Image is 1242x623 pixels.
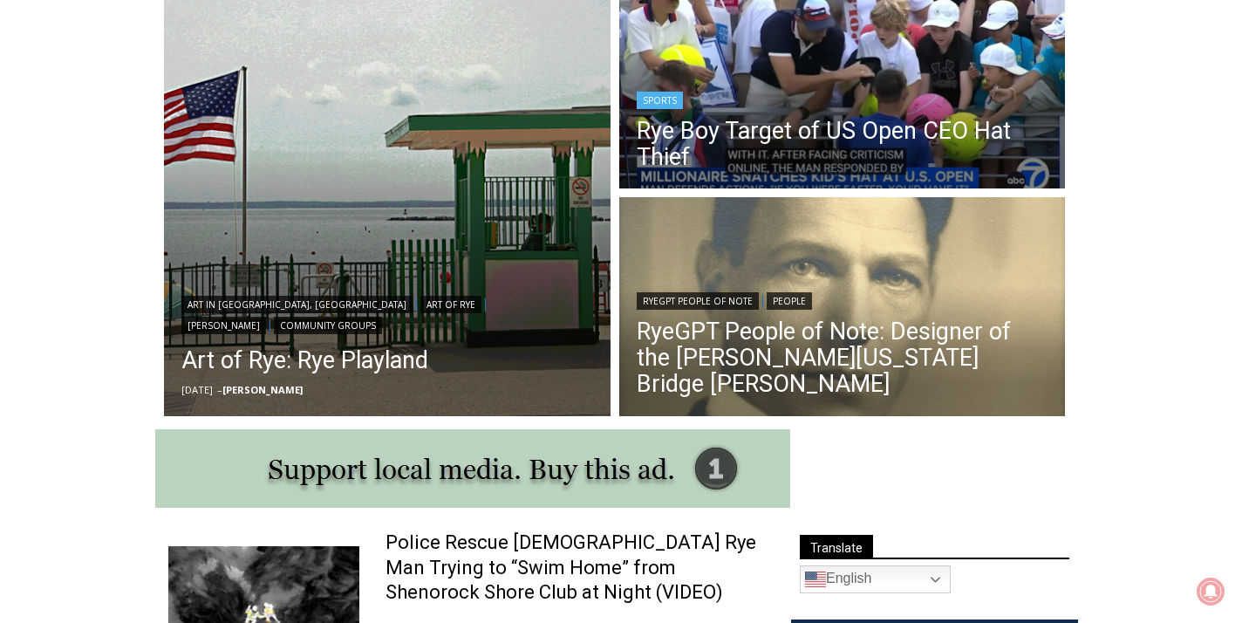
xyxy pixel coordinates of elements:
[217,383,222,396] span: –
[805,569,826,590] img: en
[181,296,413,313] a: Art in [GEOGRAPHIC_DATA], [GEOGRAPHIC_DATA]
[619,197,1066,421] img: (PHOTO: Othmar Ammann, age 43 years, at time of opening of George Washington Bridge (1932). Publi...
[114,23,431,56] div: Individually Wrapped Items. Dairy, Gluten & Nut Free Options. Kosher Items Available.
[440,1,824,169] div: "I learned about the history of a place I’d honestly never considered even as a resident of [GEOG...
[222,383,303,396] a: [PERSON_NAME]
[637,292,759,310] a: RyeGPT People of Note
[181,317,266,334] a: [PERSON_NAME]
[619,197,1066,421] a: Read More RyeGPT People of Note: Designer of the George Washington Bridge Othmar Ammann
[637,289,1048,310] div: |
[456,174,809,213] span: Intern @ [DOMAIN_NAME]
[420,169,845,217] a: Intern @ [DOMAIN_NAME]
[180,109,256,209] div: Located at [STREET_ADDRESS][PERSON_NAME]
[420,296,481,313] a: Art of Rye
[637,92,683,109] a: Sports
[800,535,873,558] span: Translate
[181,343,593,378] a: Art of Rye: Rye Playland
[767,292,812,310] a: People
[181,383,213,396] time: [DATE]
[637,118,1048,170] a: Rye Boy Target of US Open CEO Hat Thief
[531,18,607,67] h4: Book [PERSON_NAME]'s Good Humor for Your Event
[800,565,951,593] a: English
[637,318,1048,397] a: RyeGPT People of Note: Designer of the [PERSON_NAME][US_STATE] Bridge [PERSON_NAME]
[1,175,175,217] a: Open Tues. - Sun. [PHONE_NUMBER]
[274,317,382,334] a: Community Groups
[181,292,593,334] div: | | |
[5,180,171,246] span: Open Tues. - Sun. [PHONE_NUMBER]
[155,429,790,508] img: support local media, buy this ad
[518,5,630,79] a: Book [PERSON_NAME]'s Good Humor for Your Event
[386,531,768,606] a: Police Rescue [DEMOGRAPHIC_DATA] Rye Man Trying to “Swim Home” from Shenorock Shore Club at Night...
